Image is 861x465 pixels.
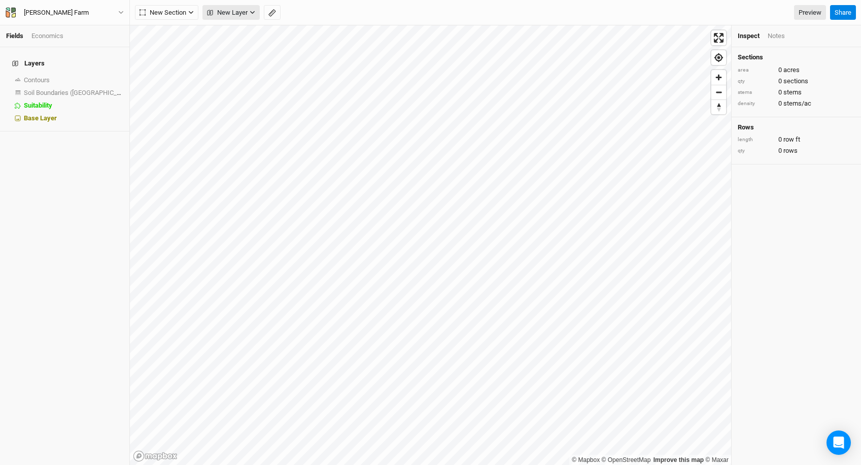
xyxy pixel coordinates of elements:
[24,8,89,18] div: [PERSON_NAME] Farm
[24,102,123,110] div: Suitability
[738,78,773,85] div: qty
[738,89,773,96] div: stems
[24,89,123,97] div: Soil Boundaries (US)
[24,114,123,122] div: Base Layer
[711,30,726,45] button: Enter fullscreen
[738,123,855,131] h4: Rows
[738,67,773,74] div: area
[711,100,726,114] span: Reset bearing to north
[738,65,855,75] div: 0
[783,65,800,75] span: acres
[6,53,123,74] h4: Layers
[711,50,726,65] button: Find my location
[711,85,726,99] button: Zoom out
[602,456,651,463] a: OpenStreetMap
[711,99,726,114] button: Reset bearing to north
[738,31,760,41] div: Inspect
[783,99,811,108] span: stems/ac
[738,135,855,144] div: 0
[24,114,57,122] span: Base Layer
[24,102,52,109] span: Suitability
[130,25,731,465] canvas: Map
[738,100,773,108] div: density
[738,99,855,108] div: 0
[6,32,23,40] a: Fields
[783,77,808,86] span: sections
[24,76,123,84] div: Contours
[738,136,773,144] div: length
[768,31,785,41] div: Notes
[705,456,729,463] a: Maxar
[783,88,802,97] span: stems
[738,146,855,155] div: 0
[794,5,826,20] a: Preview
[135,5,198,20] button: New Section
[31,31,63,41] div: Economics
[783,146,798,155] span: rows
[738,53,855,61] h4: Sections
[738,77,855,86] div: 0
[24,89,136,96] span: Soil Boundaries ([GEOGRAPHIC_DATA])
[133,450,178,462] a: Mapbox logo
[5,7,124,18] button: [PERSON_NAME] Farm
[711,70,726,85] button: Zoom in
[202,5,260,20] button: New Layer
[24,8,89,18] div: Hopple Farm
[264,5,281,20] button: Shortcut: M
[830,5,856,20] button: Share
[738,88,855,97] div: 0
[140,8,186,18] span: New Section
[783,135,800,144] span: row ft
[207,8,248,18] span: New Layer
[826,430,851,455] div: Open Intercom Messenger
[653,456,704,463] a: Improve this map
[24,76,50,84] span: Contours
[572,456,600,463] a: Mapbox
[738,147,773,155] div: qty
